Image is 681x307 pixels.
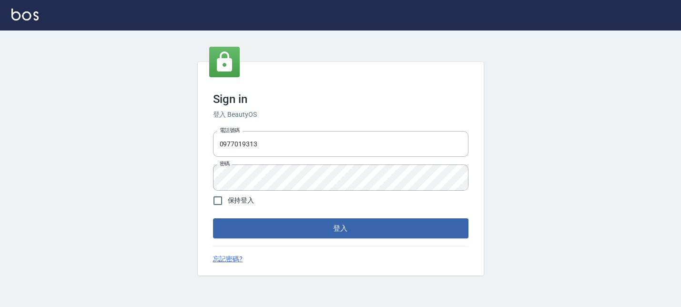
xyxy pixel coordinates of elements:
a: 忘記密碼? [213,254,243,264]
button: 登入 [213,218,468,238]
h6: 登入 BeautyOS [213,110,468,120]
label: 密碼 [220,160,230,167]
img: Logo [11,9,39,20]
h3: Sign in [213,92,468,106]
label: 電話號碼 [220,127,240,134]
span: 保持登入 [228,195,254,205]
